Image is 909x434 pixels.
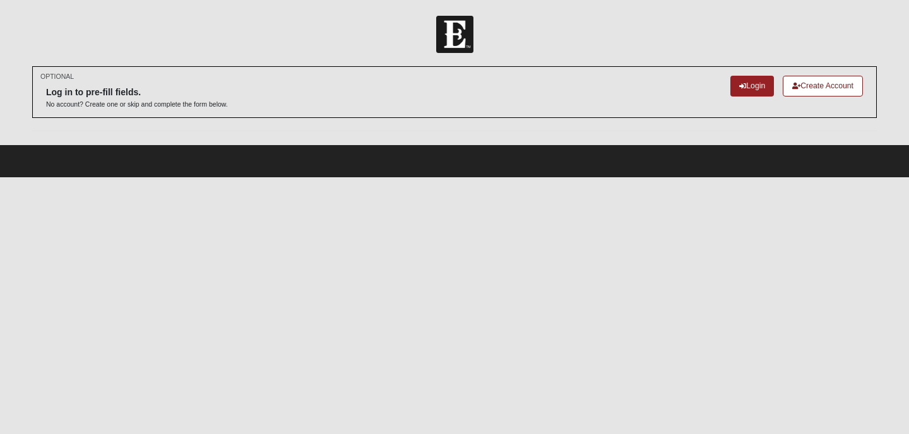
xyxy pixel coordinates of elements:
[783,76,863,97] a: Create Account
[730,76,774,97] a: Login
[40,72,74,81] small: OPTIONAL
[436,16,473,53] img: Church of Eleven22 Logo
[46,87,228,98] h6: Log in to pre-fill fields.
[46,100,228,109] p: No account? Create one or skip and complete the form below.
